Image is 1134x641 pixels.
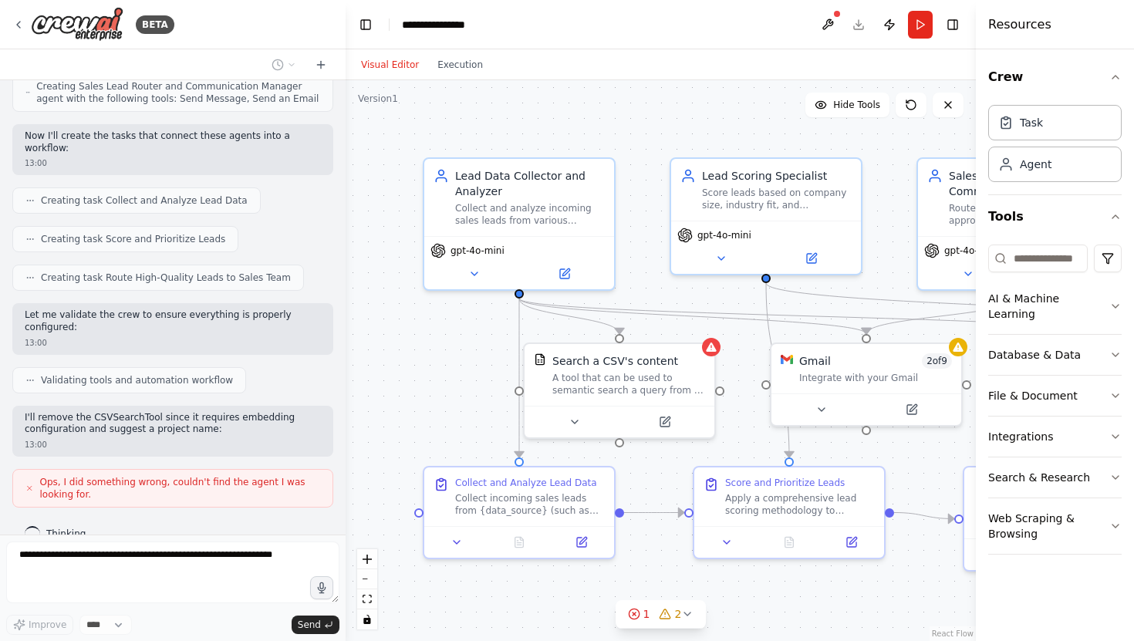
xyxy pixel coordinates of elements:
[916,157,1109,291] div: Sales Lead Router and Communication ManagerRoute high-quality leads to appropriate sales team mem...
[309,56,333,74] button: Start a new chat
[868,400,955,419] button: Open in side panel
[675,606,682,622] span: 2
[25,412,321,436] p: I'll remove the CSVSearchTool since it requires embedding configuration and suggest a project name:
[298,619,321,631] span: Send
[768,249,855,268] button: Open in side panel
[949,202,1099,227] div: Route high-quality leads to appropriate sales team members based on territory, industry expertise...
[29,619,66,631] span: Improve
[988,99,1122,194] div: Crew
[41,374,233,386] span: Validating tools and automation workflow
[292,616,339,634] button: Send
[697,229,751,241] span: gpt-4o-mini
[402,17,481,32] nav: breadcrumb
[511,299,627,334] g: Edge from 016a4fa4-2ab2-49c7-a065-f7f2c5060c06 to fc11a594-b8a8-4ad3-b5f6-765173466f5f
[988,56,1122,99] button: Crew
[136,15,174,34] div: BETA
[988,238,1122,567] div: Tools
[46,528,95,540] span: Thinking...
[932,629,974,638] a: React Flow attribution
[357,569,377,589] button: zoom out
[988,335,1122,375] button: Database & Data
[41,194,248,207] span: Creating task Collect and Analyze Lead Data
[859,299,1021,334] g: Edge from 589b694e-f2ad-4494-8e78-35db72f5429e to 07fa0a39-68ff-4f21-b349-4dddf754fcca
[725,492,875,517] div: Apply a comprehensive lead scoring methodology to evaluate each lead based on: 1) Company size (e...
[25,309,321,333] p: Let me validate the crew to ensure everything is properly configured:
[423,466,616,559] div: Collect and Analyze Lead DataCollect incoming sales leads from {data_source} (such as CSV files, ...
[455,168,605,199] div: Lead Data Collector and Analyzer
[942,14,964,35] button: Hide right sidebar
[758,283,797,457] g: Edge from 99c2651c-8d12-4814-b94b-993b36a22158 to 4c4dfe5e-c1ff-44b5-8381-1fde53d2c344
[988,498,1122,554] button: Web Scraping & Browsing
[1020,157,1051,172] div: Agent
[702,168,852,184] div: Lead Scoring Specialist
[757,533,822,552] button: No output available
[693,466,886,559] div: Score and Prioritize LeadsApply a comprehensive lead scoring methodology to evaluate each lead ba...
[770,342,963,427] div: GmailGmail2of9Integrate with your Gmail
[534,353,546,366] img: CSVSearchTool
[358,93,398,105] div: Version 1
[352,56,428,74] button: Visual Editor
[25,130,321,154] p: Now I'll create the tasks that connect these agents into a workflow:
[423,157,616,291] div: Lead Data Collector and AnalyzerCollect and analyze incoming sales leads from various sources inc...
[894,505,954,527] g: Edge from 4c4dfe5e-c1ff-44b5-8381-1fde53d2c344 to f422d2dc-a39a-4483-a99f-3b51f08ed7e7
[25,337,321,349] div: 13:00
[455,202,605,227] div: Collect and analyze incoming sales leads from various sources including website forms, emails, an...
[487,533,552,552] button: No output available
[825,533,878,552] button: Open in side panel
[25,439,321,450] div: 13:00
[1020,115,1043,130] div: Task
[40,476,320,501] span: Ops, I did something wrong, couldn't find the agent I was looking for.
[355,14,376,35] button: Hide left sidebar
[643,606,650,622] span: 1
[988,457,1122,498] button: Search & Research
[781,353,793,366] img: Gmail
[922,353,952,369] span: Number of enabled actions
[511,299,527,457] g: Edge from 016a4fa4-2ab2-49c7-a065-f7f2c5060c06 to e86925f9-f07a-43ce-8e0d-3d972b01862b
[25,157,321,169] div: 13:00
[455,477,597,489] div: Collect and Analyze Lead Data
[988,376,1122,416] button: File & Document
[799,372,952,384] div: Integrate with your Gmail
[6,615,73,635] button: Improve
[41,233,225,245] span: Creating task Score and Prioritize Leads
[310,576,333,599] button: Click to speak your automation idea
[511,299,1121,334] g: Edge from 016a4fa4-2ab2-49c7-a065-f7f2c5060c06 to e2a94b2a-bc04-41d0-a2e8-6b7bc451647d
[624,505,684,521] g: Edge from e86925f9-f07a-43ce-8e0d-3d972b01862b to 4c4dfe5e-c1ff-44b5-8381-1fde53d2c344
[451,245,505,257] span: gpt-4o-mini
[616,600,707,629] button: 12
[455,492,605,517] div: Collect incoming sales leads from {data_source} (such as CSV files, email inbox, or other specifi...
[621,413,708,431] button: Open in side panel
[521,265,608,283] button: Open in side panel
[988,195,1122,238] button: Tools
[988,278,1122,334] button: AI & Machine Learning
[949,168,1099,199] div: Sales Lead Router and Communication Manager
[702,187,852,211] div: Score leads based on company size, industry fit, and engagement level using predefined criteria. ...
[265,56,302,74] button: Switch to previous chat
[523,342,716,439] div: CSVSearchToolSearch a CSV's contentA tool that can be used to semantic search a query from a CSV'...
[670,157,862,275] div: Lead Scoring SpecialistScore leads based on company size, industry fit, and engagement level usin...
[357,589,377,609] button: fit view
[41,272,291,284] span: Creating task Route High-Quality Leads to Sales Team
[725,477,845,489] div: Score and Prioritize Leads
[805,93,889,117] button: Hide Tools
[552,372,705,396] div: A tool that can be used to semantic search a query from a CSV's content.
[944,245,998,257] span: gpt-4o-mini
[988,15,1051,34] h4: Resources
[799,353,831,369] div: Gmail
[357,549,377,629] div: React Flow controls
[833,99,880,111] span: Hide Tools
[555,533,608,552] button: Open in side panel
[428,56,492,74] button: Execution
[36,80,320,105] span: Creating Sales Lead Router and Communication Manager agent with the following tools: Send Message...
[357,549,377,569] button: zoom in
[988,417,1122,457] button: Integrations
[357,609,377,629] button: toggle interactivity
[552,353,678,369] div: Search a CSV's content
[31,7,123,42] img: Logo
